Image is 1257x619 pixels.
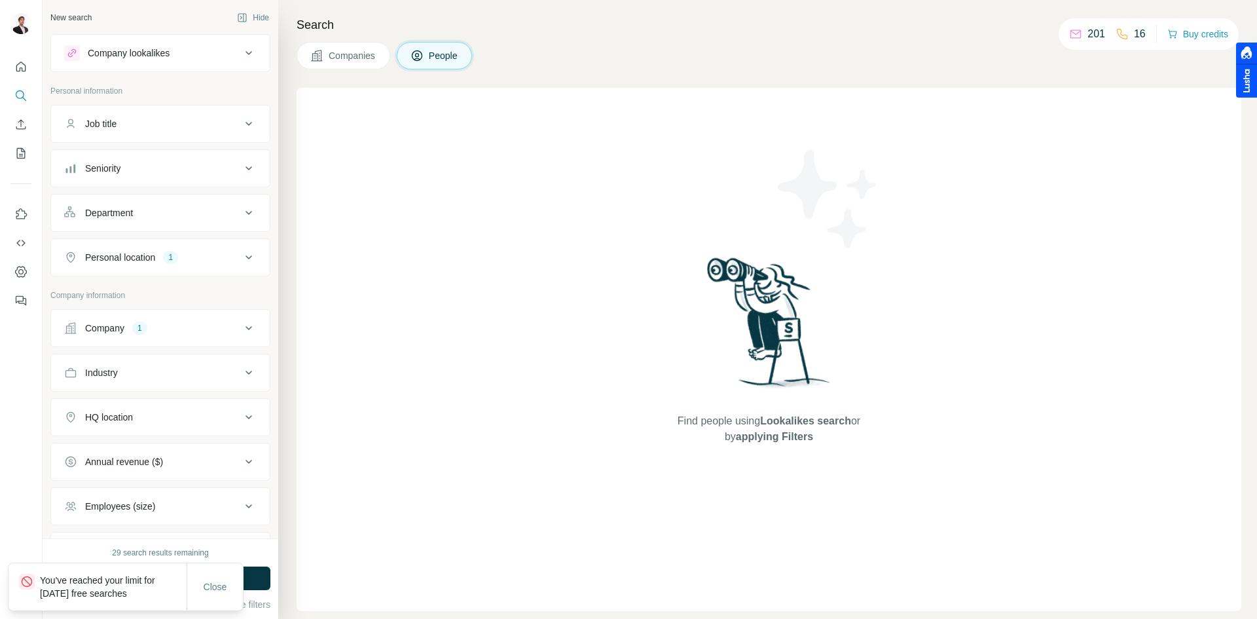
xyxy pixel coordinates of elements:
[10,202,31,226] button: Use Surfe on LinkedIn
[85,455,163,468] div: Annual revenue ($)
[736,431,813,442] span: applying Filters
[1134,26,1146,42] p: 16
[10,231,31,255] button: Use Surfe API
[297,16,1241,34] h4: Search
[51,535,270,567] button: Technologies
[85,117,117,130] div: Job title
[132,322,147,334] div: 1
[51,37,270,69] button: Company lookalikes
[85,500,155,513] div: Employees (size)
[85,251,155,264] div: Personal location
[51,197,270,229] button: Department
[10,55,31,79] button: Quick start
[10,84,31,107] button: Search
[85,411,133,424] div: HQ location
[194,575,236,599] button: Close
[10,289,31,312] button: Feedback
[1167,25,1228,43] button: Buy credits
[228,8,278,28] button: Hide
[51,153,270,184] button: Seniority
[1087,26,1105,42] p: 201
[50,85,270,97] p: Personal information
[51,357,270,388] button: Industry
[85,322,124,335] div: Company
[51,312,270,344] button: Company1
[429,49,459,62] span: People
[85,366,118,379] div: Industry
[10,260,31,284] button: Dashboard
[51,242,270,273] button: Personal location1
[51,491,270,522] button: Employees (size)
[112,547,208,559] div: 29 search results remaining
[163,252,178,263] div: 1
[664,413,873,445] span: Find people using or by
[40,574,187,600] p: You've reached your limit for [DATE] free searches
[760,415,851,426] span: Lookalikes search
[10,113,31,136] button: Enrich CSV
[50,12,92,24] div: New search
[50,290,270,301] p: Company information
[204,580,227,593] span: Close
[10,13,31,34] img: Avatar
[51,108,270,140] button: Job title
[85,162,120,175] div: Seniority
[10,141,31,165] button: My lists
[701,254,837,400] img: Surfe Illustration - Woman searching with binoculars
[769,140,887,258] img: Surfe Illustration - Stars
[85,206,133,219] div: Department
[51,402,270,433] button: HQ location
[51,446,270,478] button: Annual revenue ($)
[88,47,170,60] div: Company lookalikes
[329,49,376,62] span: Companies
